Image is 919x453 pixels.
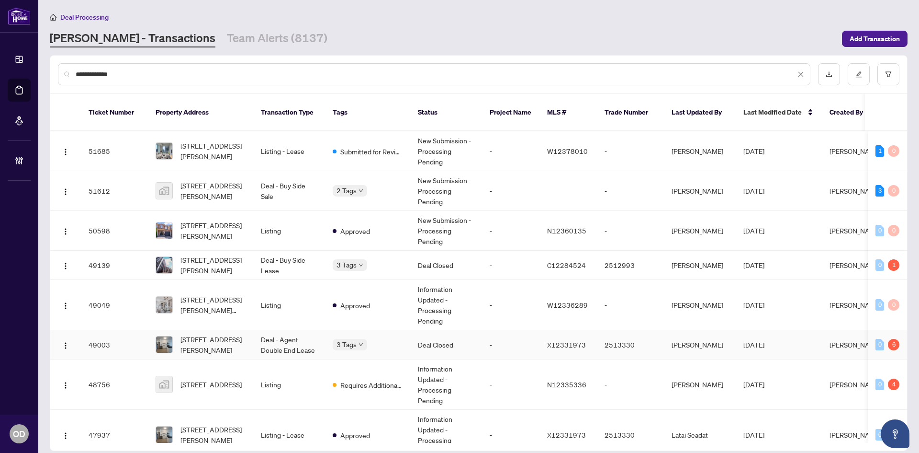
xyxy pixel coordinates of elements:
span: [PERSON_NAME] [829,301,881,309]
span: [PERSON_NAME] [829,261,881,269]
td: 51685 [81,131,148,171]
span: Requires Additional Docs [340,380,403,390]
span: [PERSON_NAME] [829,186,881,195]
span: Deal Processing [60,13,109,22]
div: 0 [888,185,899,197]
span: Approved [340,226,370,236]
td: 50598 [81,211,148,251]
span: [DATE] [743,430,764,439]
span: Approved [340,430,370,441]
td: Listing [253,280,325,330]
div: 0 [875,225,884,236]
button: Logo [58,377,73,392]
span: download [826,71,832,78]
button: download [818,63,840,85]
th: Trade Number [597,94,664,131]
img: Logo [62,228,69,235]
div: 0 [875,299,884,311]
span: W12336289 [547,301,588,309]
td: [PERSON_NAME] [664,211,736,251]
span: 3 Tags [336,339,357,350]
img: Logo [62,342,69,349]
button: Logo [58,427,73,442]
div: 0 [875,429,884,441]
span: [STREET_ADDRESS][PERSON_NAME] [180,424,246,445]
td: 2513330 [597,330,664,360]
td: - [597,211,664,251]
div: 0 [888,225,899,236]
img: Logo [62,262,69,270]
td: 51612 [81,171,148,211]
span: down [359,342,363,347]
img: logo [8,7,31,25]
th: Project Name [482,94,539,131]
td: Information Updated - Processing Pending [410,360,482,410]
div: 0 [875,259,884,271]
th: Tags [325,94,410,131]
td: - [482,131,539,171]
span: 3 Tags [336,259,357,270]
td: - [482,330,539,360]
span: X12331973 [547,430,586,439]
td: [PERSON_NAME] [664,360,736,410]
td: 49003 [81,330,148,360]
td: - [482,251,539,280]
div: 0 [875,339,884,350]
img: thumbnail-img [156,337,172,353]
a: Team Alerts (8137) [227,30,327,47]
div: 1 [875,145,884,157]
img: thumbnail-img [156,183,172,199]
td: Deal - Agent Double End Lease [253,330,325,360]
td: [PERSON_NAME] [664,251,736,280]
td: [PERSON_NAME] [664,330,736,360]
span: OD [13,427,25,441]
td: 48756 [81,360,148,410]
span: [STREET_ADDRESS][PERSON_NAME][PERSON_NAME] [180,294,246,315]
td: - [482,211,539,251]
img: thumbnail-img [156,222,172,239]
span: [STREET_ADDRESS][PERSON_NAME] [180,255,246,276]
span: filter [885,71,892,78]
button: Open asap [881,419,909,448]
span: [DATE] [743,301,764,309]
img: Logo [62,148,69,156]
th: Created By [822,94,879,131]
td: - [597,131,664,171]
img: thumbnail-img [156,143,172,159]
td: Listing - Lease [253,131,325,171]
td: - [482,360,539,410]
button: Logo [58,143,73,159]
span: [PERSON_NAME] [829,380,881,389]
button: Logo [58,337,73,352]
span: Submitted for Review [340,146,403,157]
td: Deal - Buy Side Sale [253,171,325,211]
td: - [597,360,664,410]
div: 0 [888,145,899,157]
span: [DATE] [743,261,764,269]
button: Logo [58,257,73,273]
span: 2 Tags [336,185,357,196]
span: N12360135 [547,226,586,235]
div: 1 [888,259,899,271]
td: Deal - Buy Side Lease [253,251,325,280]
span: [PERSON_NAME] [829,226,881,235]
img: thumbnail-img [156,427,172,443]
div: 6 [888,339,899,350]
th: Status [410,94,482,131]
span: W12378010 [547,147,588,155]
span: [STREET_ADDRESS] [180,379,242,390]
a: [PERSON_NAME] - Transactions [50,30,215,47]
span: down [359,263,363,267]
td: Information Updated - Processing Pending [410,280,482,330]
span: Approved [340,300,370,311]
td: New Submission - Processing Pending [410,171,482,211]
span: [STREET_ADDRESS][PERSON_NAME] [180,140,246,162]
td: 49139 [81,251,148,280]
td: Deal Closed [410,251,482,280]
td: Listing [253,211,325,251]
span: N12335336 [547,380,586,389]
span: Add Transaction [850,31,900,46]
span: edit [855,71,862,78]
th: Property Address [148,94,253,131]
div: 4 [888,379,899,390]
